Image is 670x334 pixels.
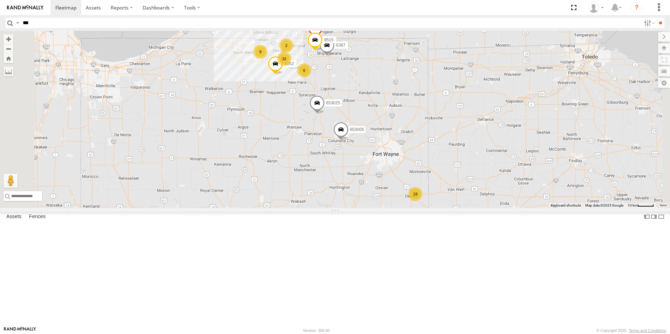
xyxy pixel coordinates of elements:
[277,52,291,66] div: 32
[26,212,49,222] label: Fences
[303,328,330,333] div: Version: 306.00
[586,2,606,13] div: Kari Temple
[15,18,20,28] label: Search Query
[253,45,267,59] div: 9
[585,203,623,207] span: Map data ©2025 Google
[631,2,642,13] i: ?
[4,34,13,44] button: Zoom in
[4,67,13,76] label: Measure
[279,39,293,53] div: 2
[629,328,666,333] a: Terms and Conditions
[324,37,334,42] span: 9515
[326,100,340,105] span: 853025
[285,61,294,66] span: 8052
[297,63,311,77] div: 6
[643,212,650,222] label: Dock Summary Table to the Left
[628,203,637,207] span: 10 km
[650,212,657,222] label: Dock Summary Table to the Right
[4,54,13,63] button: Zoom Home
[408,187,422,201] div: 19
[4,327,36,334] a: Visit our Website
[658,212,665,222] label: Hide Summary Table
[625,203,656,208] button: Map Scale: 10 km per 43 pixels
[3,212,25,222] label: Assets
[4,174,18,188] button: Drag Pegman onto the map to open Street View
[596,328,666,333] div: © Copyright 2025 -
[350,127,364,132] span: 853005
[551,203,581,208] button: Keyboard shortcuts
[658,78,670,88] label: Map Settings
[7,5,43,10] img: rand-logo.svg
[659,204,667,207] a: Terms (opens in new tab)
[336,43,346,48] span: 6387
[4,44,13,54] button: Zoom out
[641,18,656,28] label: Search Filter Options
